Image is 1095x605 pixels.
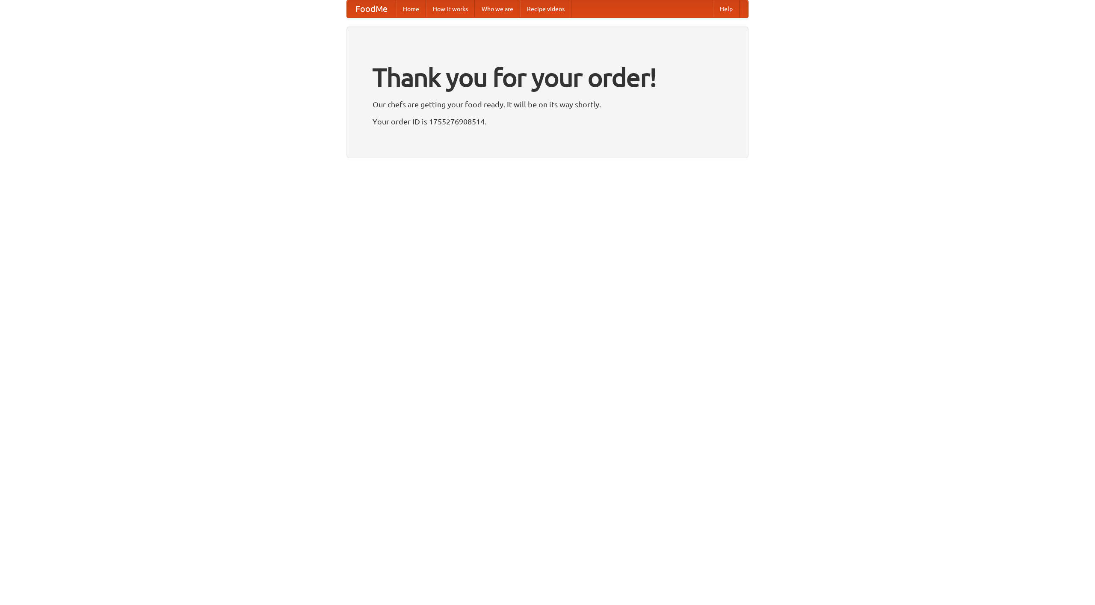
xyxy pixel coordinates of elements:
h1: Thank you for your order! [373,57,722,98]
a: How it works [426,0,475,18]
p: Your order ID is 1755276908514. [373,115,722,128]
a: Home [396,0,426,18]
a: Help [713,0,740,18]
a: Who we are [475,0,520,18]
p: Our chefs are getting your food ready. It will be on its way shortly. [373,98,722,111]
a: Recipe videos [520,0,571,18]
a: FoodMe [347,0,396,18]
